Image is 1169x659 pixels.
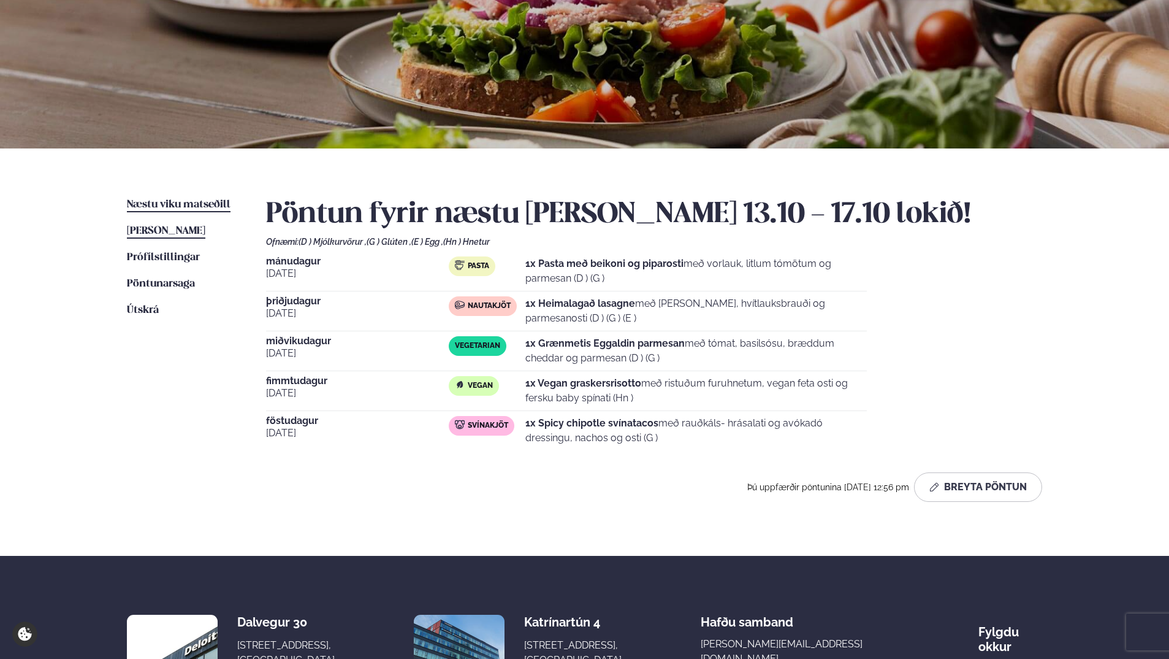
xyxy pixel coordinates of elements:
span: Pöntunarsaga [127,279,195,289]
span: Hafðu samband [701,605,793,630]
span: Útskrá [127,305,159,315]
span: [DATE] [266,306,449,321]
a: Pöntunarsaga [127,277,195,291]
p: með vorlauk, litlum tómötum og parmesan (D ) (G ) [525,256,867,286]
span: [DATE] [266,386,449,401]
span: Vegan [468,381,493,391]
strong: 1x Vegan graskersrisotto [525,377,641,389]
a: Prófílstillingar [127,250,200,265]
span: mánudagur [266,256,449,266]
span: miðvikudagur [266,336,449,346]
span: [DATE] [266,346,449,361]
button: Breyta Pöntun [914,472,1042,502]
div: Ofnæmi: [266,237,1042,247]
h2: Pöntun fyrir næstu [PERSON_NAME] 13.10 - 17.10 lokið! [266,198,1042,232]
span: Svínakjöt [468,421,508,431]
div: Katrínartún 4 [524,615,622,630]
p: með tómat, basilsósu, bræddum cheddar og parmesan (D ) (G ) [525,336,867,366]
span: Vegetarian [455,341,500,351]
a: Næstu viku matseðill [127,198,230,212]
span: [PERSON_NAME] [127,226,205,236]
a: Útskrá [127,303,159,318]
span: (G ) Glúten , [367,237,411,247]
a: [PERSON_NAME] [127,224,205,239]
a: Cookie settings [12,622,37,647]
span: Nautakjöt [468,301,511,311]
span: (E ) Egg , [411,237,443,247]
img: pork.svg [455,420,465,430]
span: fimmtudagur [266,376,449,386]
span: þriðjudagur [266,296,449,306]
p: með rauðkáls- hrásalati og avókadó dressingu, nachos og osti (G ) [525,416,867,445]
span: Næstu viku matseðill [127,199,230,210]
span: (D ) Mjólkurvörur , [299,237,367,247]
span: [DATE] [266,266,449,281]
strong: 1x Heimalagað lasagne [525,298,635,309]
span: Þú uppfærðir pöntunina [DATE] 12:56 pm [747,482,909,492]
strong: 1x Spicy chipotle svínatacos [525,417,658,429]
strong: 1x Grænmetis Eggaldin parmesan [525,337,685,349]
strong: 1x Pasta með beikoni og piparosti [525,258,684,269]
span: föstudagur [266,416,449,426]
div: Fylgdu okkur [978,615,1042,654]
span: [DATE] [266,426,449,441]
img: Vegan.svg [455,380,465,390]
div: Dalvegur 30 [237,615,335,630]
p: með [PERSON_NAME], hvítlauksbrauði og parmesanosti (D ) (G ) (E ) [525,296,867,326]
span: Prófílstillingar [127,252,200,263]
span: (Hn ) Hnetur [443,237,490,247]
p: með ristuðum furuhnetum, vegan feta osti og fersku baby spínati (Hn ) [525,376,867,406]
img: beef.svg [455,300,465,310]
span: Pasta [468,261,489,271]
img: pasta.svg [455,260,465,270]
